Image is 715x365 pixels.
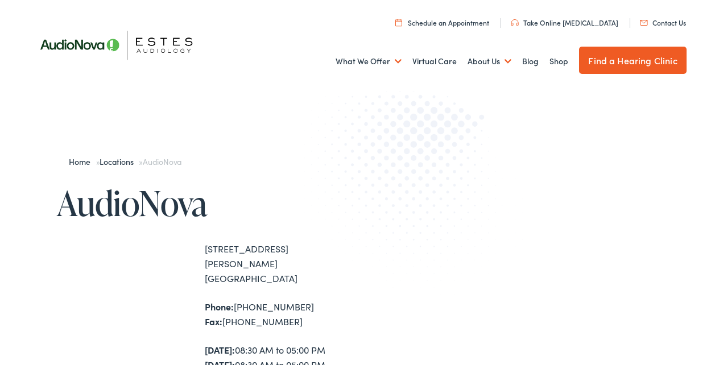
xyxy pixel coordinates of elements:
img: utility icon [395,19,402,26]
a: Locations [100,156,139,167]
h1: AudioNova [57,184,357,222]
a: Shop [549,40,568,82]
a: Contact Us [640,18,686,27]
a: What We Offer [336,40,402,82]
strong: [DATE]: [205,343,235,356]
a: Schedule an Appointment [395,18,489,27]
a: Home [69,156,96,167]
strong: Phone: [205,300,234,313]
a: Virtual Care [412,40,457,82]
img: utility icon [511,19,519,26]
a: Take Online [MEDICAL_DATA] [511,18,618,27]
a: Blog [522,40,539,82]
a: About Us [468,40,511,82]
a: Find a Hearing Clinic [579,47,686,74]
img: utility icon [640,20,648,26]
div: [STREET_ADDRESS][PERSON_NAME] [GEOGRAPHIC_DATA] [205,242,357,285]
span: » » [69,156,181,167]
strong: Fax: [205,315,222,327]
span: AudioNova [143,156,181,167]
div: [PHONE_NUMBER] [PHONE_NUMBER] [205,300,357,329]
